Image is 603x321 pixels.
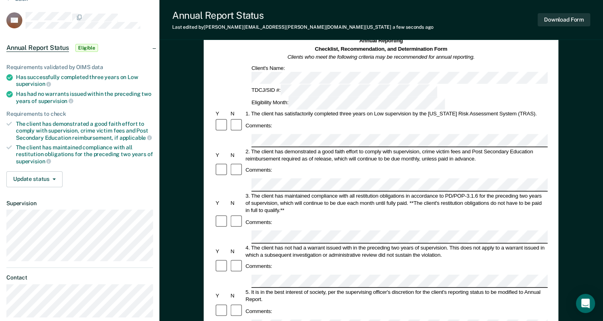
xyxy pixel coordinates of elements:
div: Y [214,199,229,206]
button: Update status [6,171,63,187]
div: Y [214,110,229,117]
div: TDCJ/SID #: [250,85,438,97]
div: Requirements to check [6,111,153,117]
div: N [230,110,244,117]
div: Y [214,248,229,255]
span: a few seconds ago [393,24,434,30]
span: applicable [120,135,152,141]
div: Open Intercom Messenger [576,294,595,313]
div: Comments: [244,166,273,174]
div: Annual Report Status [172,10,434,21]
strong: Checklist, Recommendation, and Determination Form [315,46,447,52]
span: supervision [16,158,51,164]
span: supervision [38,98,73,104]
div: N [230,199,244,206]
em: Clients who meet the following criteria may be recommended for annual reporting. [288,54,475,60]
div: Comments: [244,122,273,129]
span: Eligible [75,44,98,52]
div: N [230,151,244,159]
div: 4. The client has not had a warrant issued with in the preceding two years of supervision. This d... [244,244,548,258]
span: Annual Report Status [6,44,69,52]
div: Has successfully completed three years on Low [16,74,153,87]
div: N [230,248,244,255]
div: Comments: [244,263,273,270]
div: Y [214,151,229,159]
div: 2. The client has demonstrated a good faith effort to comply with supervision, crime victim fees ... [244,148,548,162]
div: 1. The client has satisfactorily completed three years on Low supervision by the [US_STATE] Risk ... [244,110,548,117]
button: Download Form [538,13,590,26]
div: 5. It is in the best interest of society, per the supervising officer's discretion for the client... [244,289,548,303]
div: Y [214,292,229,299]
div: Comments: [244,218,273,226]
div: The client has demonstrated a good faith effort to comply with supervision, crime victim fees and... [16,121,153,141]
strong: Annual Reporting [359,38,403,44]
dt: Contact [6,274,153,281]
div: Requirements validated by OIMS data [6,64,153,71]
div: Comments: [244,307,273,315]
div: The client has maintained compliance with all restitution obligations for the preceding two years of [16,144,153,164]
div: Has had no warrants issued within the preceding two years of [16,91,153,104]
div: Last edited by [PERSON_NAME][EMAIL_ADDRESS][PERSON_NAME][DOMAIN_NAME][US_STATE] [172,24,434,30]
div: Eligibility Month: [250,97,446,109]
div: 3. The client has maintained compliance with all restitution obligations in accordance to PD/POP-... [244,192,548,214]
div: N [230,292,244,299]
span: supervision [16,81,51,87]
dt: Supervision [6,200,153,207]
